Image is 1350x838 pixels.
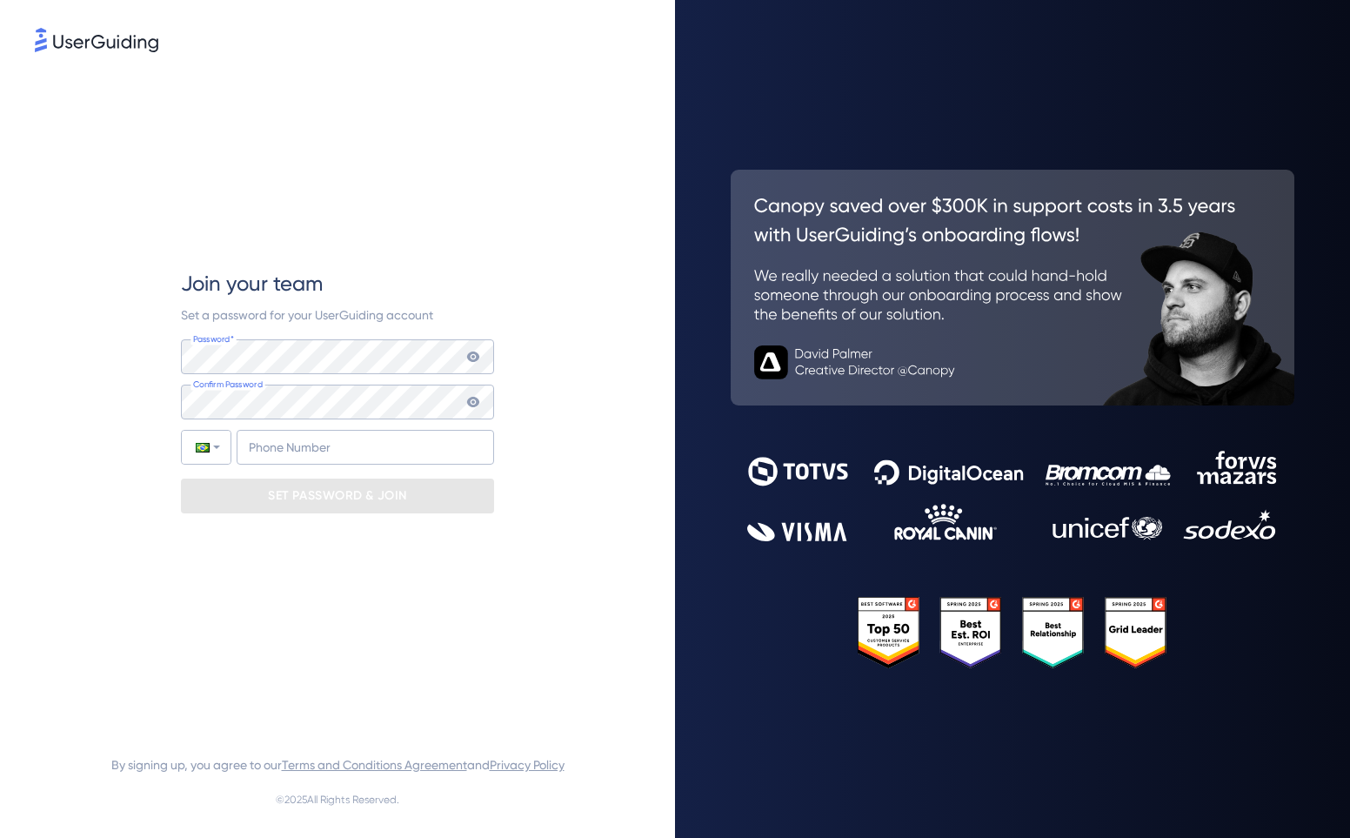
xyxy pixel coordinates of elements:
span: © 2025 All Rights Reserved. [276,789,399,810]
a: Privacy Policy [490,758,565,772]
img: 8faab4ba6bc7696a72372aa768b0286c.svg [35,28,158,52]
span: Set a password for your UserGuiding account [181,308,433,322]
p: SET PASSWORD & JOIN [268,482,407,510]
img: 25303e33045975176eb484905ab012ff.svg [858,597,1167,667]
a: Terms and Conditions Agreement [282,758,467,772]
input: Phone Number [237,430,494,465]
span: By signing up, you agree to our and [111,754,565,775]
div: Brazil: + 55 [182,431,231,464]
img: 9302ce2ac39453076f5bc0f2f2ca889b.svg [747,451,1277,541]
img: 26c0aa7c25a843aed4baddd2b5e0fa68.svg [731,170,1294,406]
span: Join your team [181,270,323,298]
